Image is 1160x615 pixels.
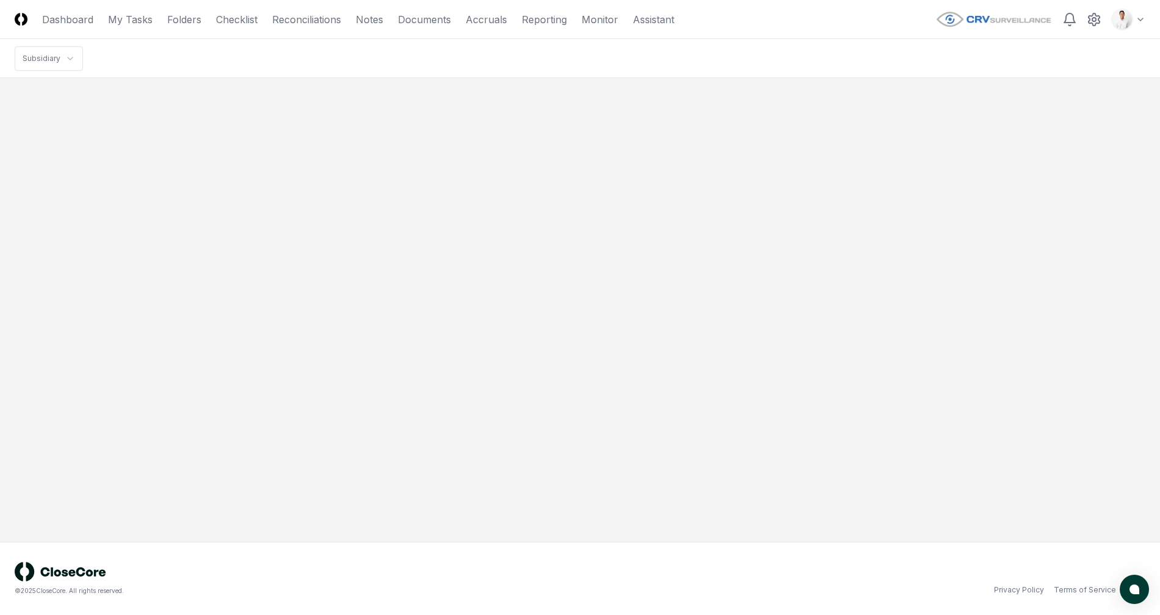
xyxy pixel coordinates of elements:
nav: breadcrumb [15,46,83,71]
a: Documents [398,12,451,27]
div: © 2025 CloseCore. All rights reserved. [15,586,580,595]
a: Assistant [633,12,674,27]
a: Reporting [522,12,567,27]
button: atlas-launcher [1120,575,1149,604]
a: Privacy Policy [994,584,1044,595]
a: Folders [167,12,201,27]
div: Subsidiary [23,53,60,64]
a: Reconciliations [272,12,341,27]
a: Accruals [466,12,507,27]
a: Notes [356,12,383,27]
a: Terms of Service [1054,584,1116,595]
a: Checklist [216,12,258,27]
a: Monitor [582,12,618,27]
img: Logo [15,13,27,26]
a: My Tasks [108,12,153,27]
img: d09822cc-9b6d-4858-8d66-9570c114c672_b0bc35f1-fa8e-4ccc-bc23-b02c2d8c2b72.png [1112,10,1132,29]
img: CRV Surveillance logo [935,11,1053,27]
a: Dashboard [42,12,93,27]
img: logo [15,562,106,581]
